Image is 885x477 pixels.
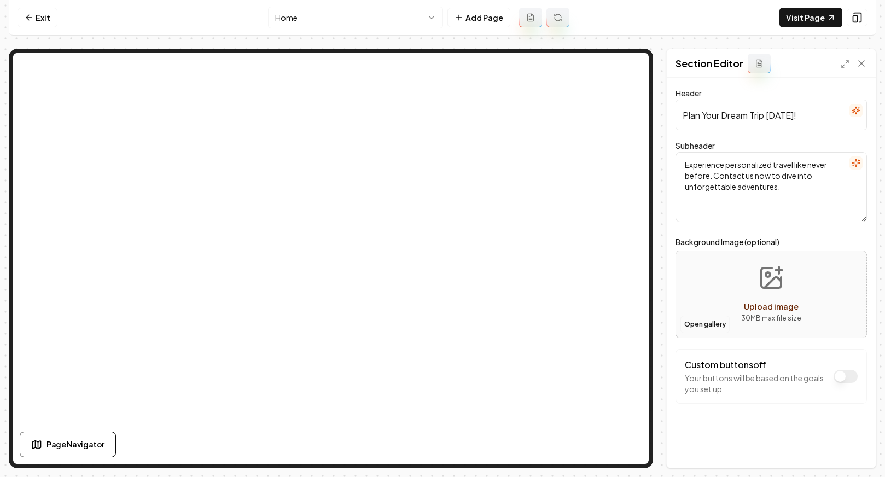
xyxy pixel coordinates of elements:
[676,56,743,71] h2: Section Editor
[546,8,569,27] button: Regenerate page
[685,373,828,394] p: Your buttons will be based on the goals you set up.
[46,439,104,450] span: Page Navigator
[779,8,842,27] a: Visit Page
[685,359,766,370] label: Custom buttons off
[20,432,116,457] button: Page Navigator
[676,100,867,130] input: Header
[676,235,867,248] label: Background Image (optional)
[18,8,57,27] a: Exit
[676,88,702,98] label: Header
[680,316,730,333] button: Open gallery
[447,8,510,27] button: Add Page
[744,301,799,311] span: Upload image
[519,8,542,27] button: Add admin page prompt
[741,313,801,324] p: 30 MB max file size
[748,54,771,73] button: Add admin section prompt
[732,256,810,333] button: Upload image
[676,141,715,150] label: Subheader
